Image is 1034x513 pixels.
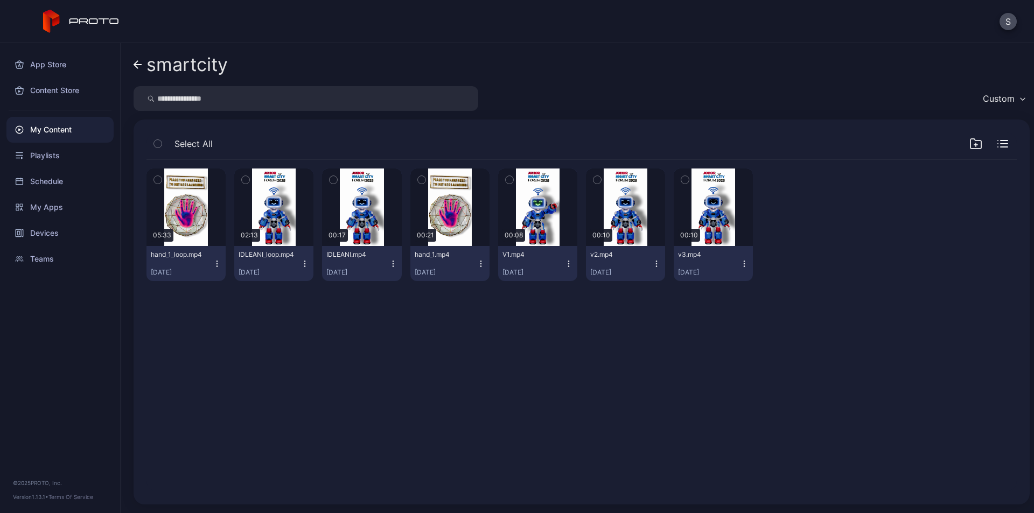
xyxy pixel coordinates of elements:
[6,78,114,103] a: Content Store
[678,268,740,277] div: [DATE]
[146,246,226,281] button: hand_1_loop.mp4[DATE]
[674,246,753,281] button: v3.mp4[DATE]
[326,250,386,259] div: IDLEANI.mp4
[502,250,562,259] div: V1.mp4
[239,250,298,259] div: IDLEANI_loop.mp4
[410,246,490,281] button: hand_1.mp4[DATE]
[6,246,114,272] a: Teams
[6,143,114,168] a: Playlists
[586,246,665,281] button: v2.mp4[DATE]
[239,268,301,277] div: [DATE]
[234,246,313,281] button: IDLEANI_loop.mp4[DATE]
[322,246,401,281] button: IDLEANI.mp4[DATE]
[678,250,737,259] div: v3.mp4
[415,268,477,277] div: [DATE]
[13,479,107,487] div: © 2025 PROTO, Inc.
[174,137,213,150] span: Select All
[977,86,1030,111] button: Custom
[415,250,474,259] div: hand_1.mp4
[6,220,114,246] a: Devices
[6,117,114,143] a: My Content
[151,268,213,277] div: [DATE]
[326,268,388,277] div: [DATE]
[6,194,114,220] a: My Apps
[151,250,210,259] div: hand_1_loop.mp4
[590,250,649,259] div: v2.mp4
[983,93,1015,104] div: Custom
[6,52,114,78] a: App Store
[13,494,48,500] span: Version 1.13.1 •
[498,246,577,281] button: V1.mp4[DATE]
[48,494,93,500] a: Terms Of Service
[146,54,228,75] div: smartcity
[502,268,564,277] div: [DATE]
[1000,13,1017,30] button: S
[590,268,652,277] div: [DATE]
[6,168,114,194] a: Schedule
[134,52,228,78] a: smartcity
